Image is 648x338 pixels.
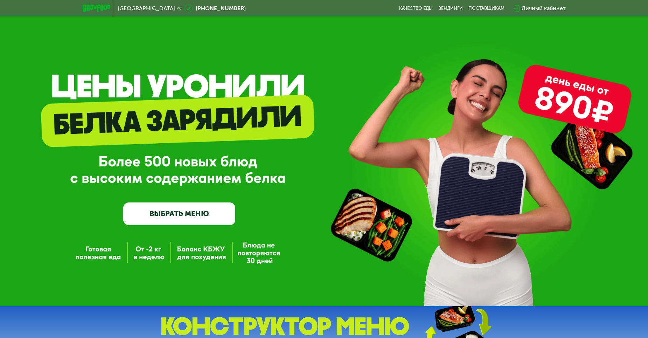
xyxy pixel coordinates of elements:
div: поставщикам [468,6,504,11]
div: Личный кабинет [522,4,566,13]
a: Вендинги [438,6,463,11]
span: [GEOGRAPHIC_DATA] [118,6,175,11]
a: Качество еды [399,6,433,11]
a: [PHONE_NUMBER] [184,4,246,13]
a: ВЫБРАТЬ МЕНЮ [123,202,235,225]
